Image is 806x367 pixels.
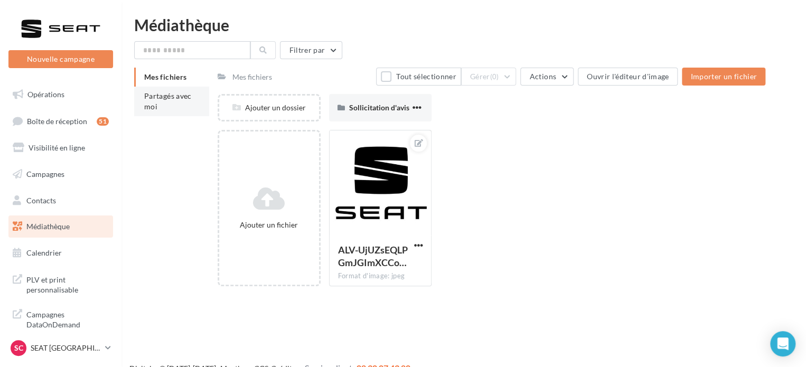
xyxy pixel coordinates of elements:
[14,343,23,353] span: SC
[6,190,115,212] a: Contacts
[376,68,461,86] button: Tout sélectionner
[144,91,192,111] span: Partagés avec moi
[8,50,113,68] button: Nouvelle campagne
[26,170,64,178] span: Campagnes
[349,103,409,112] span: Sollicitation d'avis
[490,72,499,81] span: (0)
[219,102,319,113] div: Ajouter un dossier
[770,331,795,356] div: Open Intercom Messenger
[6,137,115,159] a: Visibilité en ligne
[26,248,62,257] span: Calendrier
[26,272,109,295] span: PLV et print personnalisable
[529,72,556,81] span: Actions
[97,117,109,126] div: 51
[280,41,342,59] button: Filtrer par
[27,90,64,99] span: Opérations
[27,116,87,125] span: Boîte de réception
[461,68,517,86] button: Gérer(0)
[520,68,573,86] button: Actions
[6,303,115,334] a: Campagnes DataOnDemand
[6,215,115,238] a: Médiathèque
[26,195,56,204] span: Contacts
[134,17,793,33] div: Médiathèque
[31,343,101,353] p: SEAT [GEOGRAPHIC_DATA]
[6,242,115,264] a: Calendrier
[690,72,757,81] span: Importer un fichier
[6,163,115,185] a: Campagnes
[682,68,765,86] button: Importer un fichier
[26,307,109,330] span: Campagnes DataOnDemand
[6,83,115,106] a: Opérations
[232,72,272,82] div: Mes fichiers
[144,72,186,81] span: Mes fichiers
[6,110,115,133] a: Boîte de réception51
[338,244,408,268] span: ALV-UjUZsEQLPGmJGImXCCoG682WoEmBjLk3wwLMN3_KWTNxrwGqr022
[6,268,115,299] a: PLV et print personnalisable
[26,222,70,231] span: Médiathèque
[338,271,423,281] div: Format d'image: jpeg
[223,220,315,230] div: Ajouter un fichier
[29,143,85,152] span: Visibilité en ligne
[8,338,113,358] a: SC SEAT [GEOGRAPHIC_DATA]
[578,68,678,86] button: Ouvrir l'éditeur d'image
